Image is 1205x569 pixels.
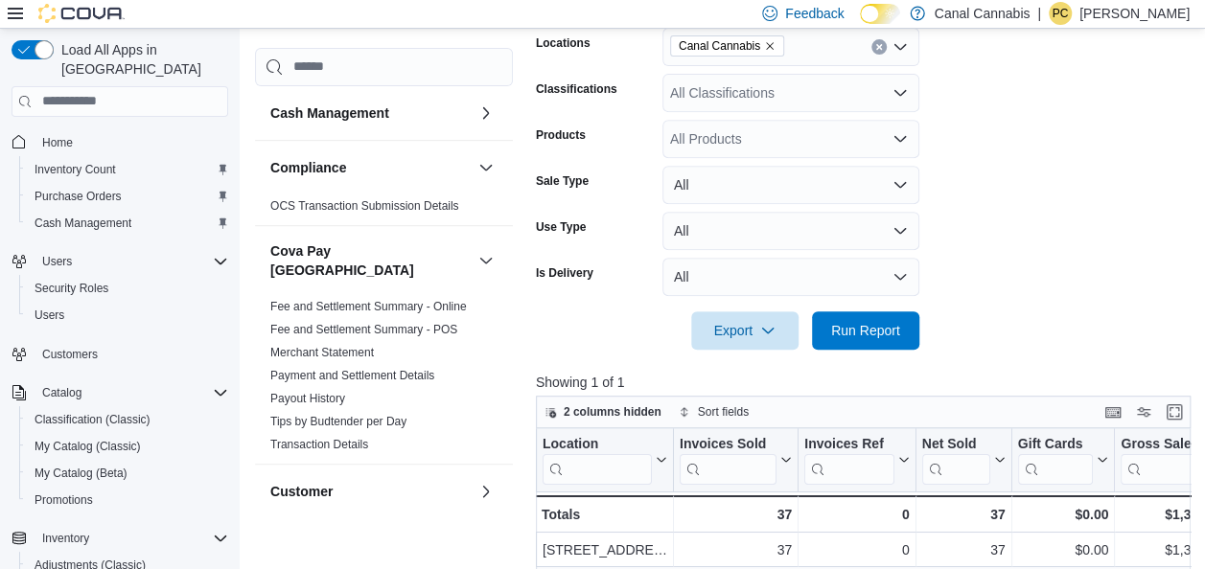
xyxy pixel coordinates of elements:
div: 37 [680,538,792,561]
span: Feedback [785,4,844,23]
a: Customers [35,343,105,366]
button: Inventory [35,527,97,550]
button: Customer [270,482,471,501]
button: Invoices Ref [804,435,909,484]
label: Products [536,127,586,143]
span: Users [35,307,64,323]
span: OCS Transaction Submission Details [270,198,459,214]
p: Canal Cannabis [935,2,1031,25]
button: Users [19,302,236,329]
a: Payout History [270,392,345,405]
span: Customers [42,347,98,362]
span: Payout History [270,391,345,406]
a: Fee and Settlement Summary - POS [270,323,457,336]
span: Cash Management [35,216,131,231]
span: Customers [35,342,228,366]
span: Run Report [831,321,900,340]
button: Cash Management [270,103,471,123]
span: Export [703,311,787,350]
h3: Customer [270,482,333,501]
div: Net Sold [922,435,990,453]
div: Gift Cards [1018,435,1094,453]
p: [PERSON_NAME] [1079,2,1190,25]
div: Location [543,435,652,484]
div: $0.00 [1018,538,1109,561]
div: 0 [804,503,909,526]
span: Inventory Count [27,158,228,181]
button: Inventory Count [19,156,236,183]
a: Payment and Settlement Details [270,369,434,382]
label: Sale Type [536,173,589,189]
div: Invoices Ref [804,435,893,484]
span: Users [27,304,228,327]
button: Users [4,248,236,275]
a: Users [27,304,72,327]
button: Customers [4,340,236,368]
span: Inventory [42,531,89,546]
button: Home [4,128,236,156]
span: My Catalog (Classic) [35,439,141,454]
button: Clear input [871,39,887,55]
img: Cova [38,4,125,23]
button: Sort fields [671,400,756,423]
span: Purchase Orders [27,185,228,208]
a: Promotions [27,489,101,512]
span: My Catalog (Classic) [27,435,228,458]
span: Fee and Settlement Summary - POS [270,322,457,337]
button: Compliance [270,158,471,177]
span: Canal Cannabis [670,35,784,57]
span: Sort fields [698,404,749,420]
div: Gift Card Sales [1018,435,1094,484]
div: Location [543,435,652,453]
div: Net Sold [922,435,990,484]
button: Cova Pay [GEOGRAPHIC_DATA] [475,249,498,272]
button: Catalog [4,379,236,406]
span: Inventory [35,527,228,550]
p: Showing 1 of 1 [536,373,1197,392]
h3: Cash Management [270,103,389,123]
a: Inventory Count [27,158,124,181]
button: Customer [475,480,498,503]
button: All [662,258,919,296]
button: Cash Management [19,210,236,237]
button: Net Sold [922,435,1006,484]
div: Invoices Sold [680,435,776,484]
span: Catalog [35,381,228,404]
span: Dark Mode [860,24,861,25]
span: Security Roles [27,277,228,300]
button: My Catalog (Beta) [19,460,236,487]
div: 37 [922,503,1006,526]
a: My Catalog (Classic) [27,435,149,458]
div: Invoices Ref [804,435,893,453]
span: Purchase Orders [35,189,122,204]
label: Locations [536,35,591,51]
a: Transaction Details [270,438,368,451]
div: Totals [542,503,667,526]
a: Security Roles [27,277,116,300]
button: Open list of options [892,39,908,55]
button: Run Report [812,311,919,350]
button: Classification (Classic) [19,406,236,433]
button: Compliance [475,156,498,179]
span: Tips by Budtender per Day [270,414,406,429]
div: Invoices Sold [680,435,776,453]
span: Promotions [27,489,228,512]
span: Payment and Settlement Details [270,368,434,383]
span: PC [1053,2,1069,25]
input: Dark Mode [860,4,900,24]
span: Fee and Settlement Summary - Online [270,299,467,314]
button: Security Roles [19,275,236,302]
span: My Catalog (Beta) [27,462,228,485]
button: Enter fullscreen [1163,400,1186,423]
span: 2 columns hidden [564,404,661,420]
div: Patrick Ciantar [1049,2,1072,25]
button: All [662,212,919,250]
button: My Catalog (Classic) [19,433,236,460]
button: Open list of options [892,131,908,147]
span: Canal Cannabis [679,36,760,56]
button: Cova Pay [GEOGRAPHIC_DATA] [270,241,471,280]
span: Classification (Classic) [27,408,228,431]
div: 0 [804,538,909,561]
a: Cash Management [27,212,139,235]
